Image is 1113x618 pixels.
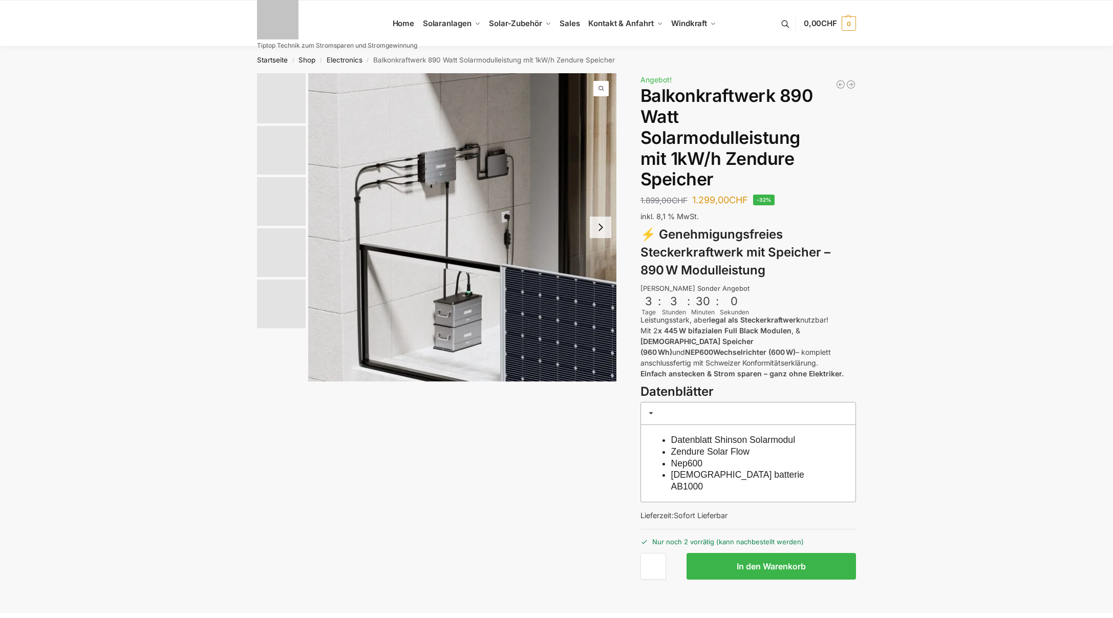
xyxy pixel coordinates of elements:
span: / [288,56,298,65]
button: Next slide [590,217,611,238]
span: / [362,56,373,65]
div: : [716,294,719,314]
a: Solaranlagen [418,1,484,47]
a: Zendure Solar Flow [671,446,750,457]
a: Electronics [327,56,362,64]
a: Shop [298,56,315,64]
a: Windkraft [667,1,721,47]
strong: x 445 W bifazialen Full Black Modulen [658,326,791,335]
span: Sales [560,18,580,28]
span: Kontakt & Anfahrt [588,18,653,28]
span: CHF [672,196,688,205]
span: Solaranlagen [423,18,472,28]
h3: ⚡ Genehmigungsfreies Steckerkraftwerk mit Speicher – 890 W Modulleistung [640,226,856,279]
span: Angebot! [640,75,672,84]
img: Maysun [257,177,306,226]
a: Startseite [257,56,288,64]
strong: legal als Steckerkraftwerk [709,315,800,324]
a: 0,00CHF 0 [804,8,856,39]
a: Nep600 [671,458,703,468]
nav: Breadcrumb [239,47,874,73]
span: inkl. 8,1 % MwSt. [640,212,699,221]
div: Minuten [691,308,715,317]
input: Produktmenge [640,553,666,580]
span: / [315,56,326,65]
div: Tage [640,308,657,317]
span: Solar-Zubehör [489,18,542,28]
div: 3 [641,294,656,308]
img: Zendure-solar-flow-Batteriespeicher für Balkonkraftwerke [257,73,306,123]
img: nep-microwechselrichter-600w [257,280,306,328]
img: Anschlusskabel-3meter_schweizer-stecker [257,126,306,175]
div: : [687,294,690,314]
a: Znedure solar flow Batteriespeicher fuer BalkonkraftwerkeZnedure solar flow Batteriespeicher fuer... [308,73,616,381]
a: Sales [555,1,584,47]
strong: [DEMOGRAPHIC_DATA] Speicher (960 Wh) [640,337,754,356]
span: Sofort Lieferbar [674,511,727,520]
span: CHF [729,195,748,205]
span: Windkraft [671,18,707,28]
span: CHF [821,18,837,28]
a: Steckerkraftwerk mit 4 KW Speicher und 8 Solarmodulen mit 3600 Watt [846,79,856,90]
div: 3 [663,294,685,308]
a: Kontakt & Anfahrt [584,1,667,47]
p: Leistungsstark, aber nutzbar! Mit 2 , & und – komplett anschlussfertig mit Schweizer Konformitäts... [640,314,856,379]
h1: Balkonkraftwerk 890 Watt Solarmodulleistung mit 1kW/h Zendure Speicher [640,86,856,190]
a: Datenblatt Shinson Solarmodul [671,435,796,445]
div: [PERSON_NAME] Sonder Angebot [640,284,856,294]
div: : [658,294,661,314]
span: 0 [842,16,856,31]
span: Lieferzeit: [640,511,727,520]
div: Sekunden [720,308,749,317]
p: Tiptop Technik zum Stromsparen und Stromgewinnung [257,42,417,49]
button: In den Warenkorb [687,553,856,580]
img: Zendure-solar-flow-Batteriespeicher für Balkonkraftwerke [308,73,616,381]
a: Balkonkraftwerk 890 Watt Solarmodulleistung mit 2kW/h Zendure Speicher [836,79,846,90]
div: 30 [692,294,714,308]
bdi: 1.299,00 [692,195,748,205]
span: 0,00 [804,18,837,28]
div: 0 [721,294,748,308]
bdi: 1.899,00 [640,196,688,205]
strong: NEP600Wechselrichter (600 W) [685,348,796,356]
p: Nur noch 2 vorrätig (kann nachbestellt werden) [640,529,856,547]
img: Zendure-solar-flow-Batteriespeicher für Balkonkraftwerke [257,228,306,277]
h3: Datenblätter [640,383,856,401]
a: [DEMOGRAPHIC_DATA] batterie AB1000 [671,470,804,492]
strong: Einfach anstecken & Strom sparen – ganz ohne Elektriker. [640,369,844,378]
a: Solar-Zubehör [485,1,555,47]
span: -32% [753,195,775,205]
div: Stunden [662,308,686,317]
